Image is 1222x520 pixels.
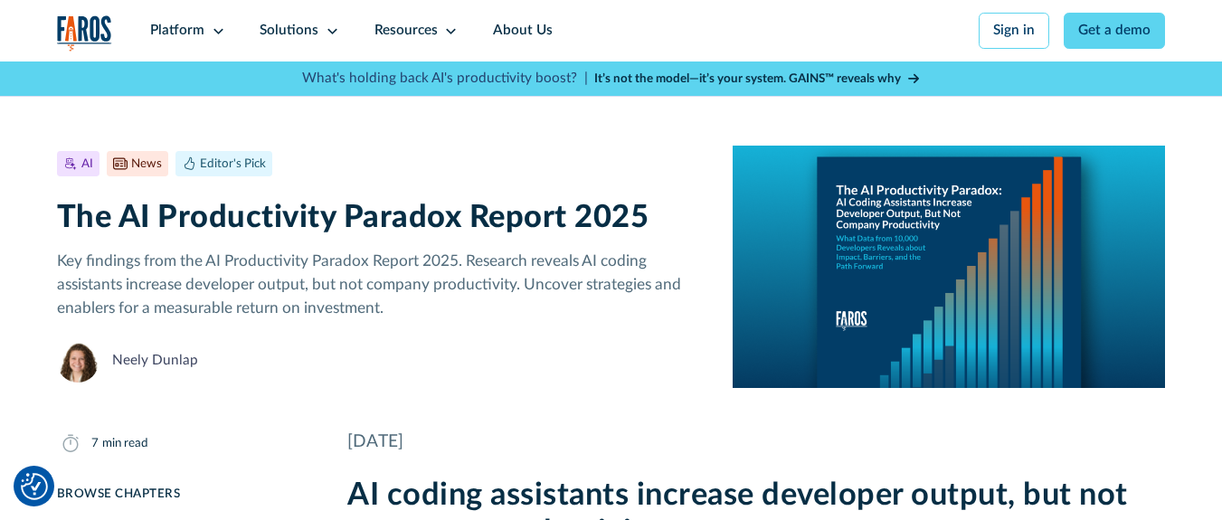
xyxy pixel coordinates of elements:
[57,485,307,503] div: Browse Chapters
[150,21,204,42] div: Platform
[979,13,1050,49] a: Sign in
[1064,13,1166,49] a: Get a demo
[57,15,112,52] a: home
[21,473,48,500] img: Revisit consent button
[102,434,148,452] div: min read
[200,155,266,173] div: Editor's Pick
[131,155,162,173] div: News
[302,69,588,90] p: What's holding back AI's productivity boost? |
[91,434,99,452] div: 7
[57,199,706,236] h1: The AI Productivity Paradox Report 2025
[57,250,706,320] p: Key findings from the AI Productivity Paradox Report 2025. Research reveals AI coding assistants ...
[112,351,198,372] div: Neely Dunlap
[260,21,318,42] div: Solutions
[374,21,438,42] div: Resources
[347,430,1165,456] div: [DATE]
[594,72,901,85] strong: It’s not the model—it’s your system. GAINS™ reveals why
[21,473,48,500] button: Cookie Settings
[733,146,1165,388] img: A report cover on a blue background. The cover reads:The AI Productivity Paradox: AI Coding Assis...
[81,155,93,173] div: AI
[594,70,920,88] a: It’s not the model—it’s your system. GAINS™ reveals why
[57,15,112,52] img: Logo of the analytics and reporting company Faros.
[57,341,99,383] img: Neely Dunlap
